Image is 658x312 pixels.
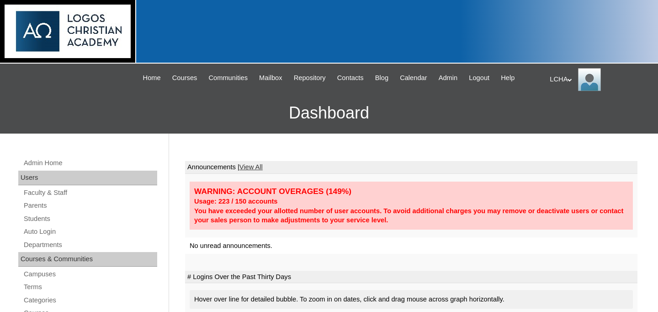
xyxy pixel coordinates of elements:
[18,252,157,267] div: Courses & Communities
[239,163,263,171] a: View All
[143,73,161,83] span: Home
[23,281,157,293] a: Terms
[23,213,157,225] a: Students
[464,73,494,83] a: Logout
[194,186,628,197] div: WARNING: ACCOUNT OVERAGES (149%)
[371,73,393,83] a: Blog
[578,68,601,91] img: LCHA Admin
[501,73,515,83] span: Help
[138,73,165,83] a: Home
[23,157,157,169] a: Admin Home
[23,187,157,199] a: Faculty & Staff
[375,73,388,83] span: Blog
[23,295,157,306] a: Categories
[395,73,431,83] a: Calendar
[190,290,633,309] div: Hover over line for detailed bubble. To zoom in on dates, click and drag mouse across graph horiz...
[259,73,282,83] span: Mailbox
[23,239,157,251] a: Departments
[194,198,277,205] strong: Usage: 223 / 150 accounts
[289,73,330,83] a: Repository
[23,200,157,211] a: Parents
[496,73,519,83] a: Help
[469,73,489,83] span: Logout
[204,73,252,83] a: Communities
[400,73,427,83] span: Calendar
[337,73,364,83] span: Contacts
[194,206,628,225] div: You have exceeded your allotted number of user accounts. To avoid additional charges you may remo...
[168,73,202,83] a: Courses
[23,269,157,280] a: Campuses
[434,73,462,83] a: Admin
[185,271,637,284] td: # Logins Over the Past Thirty Days
[208,73,248,83] span: Communities
[5,92,653,134] h3: Dashboard
[172,73,197,83] span: Courses
[5,5,131,58] img: logo-white.png
[255,73,287,83] a: Mailbox
[294,73,326,83] span: Repository
[185,161,637,174] td: Announcements |
[439,73,458,83] span: Admin
[185,237,637,254] td: No unread announcements.
[18,171,157,185] div: Users
[333,73,368,83] a: Contacts
[550,68,649,91] div: LCHA
[23,226,157,237] a: Auto Login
